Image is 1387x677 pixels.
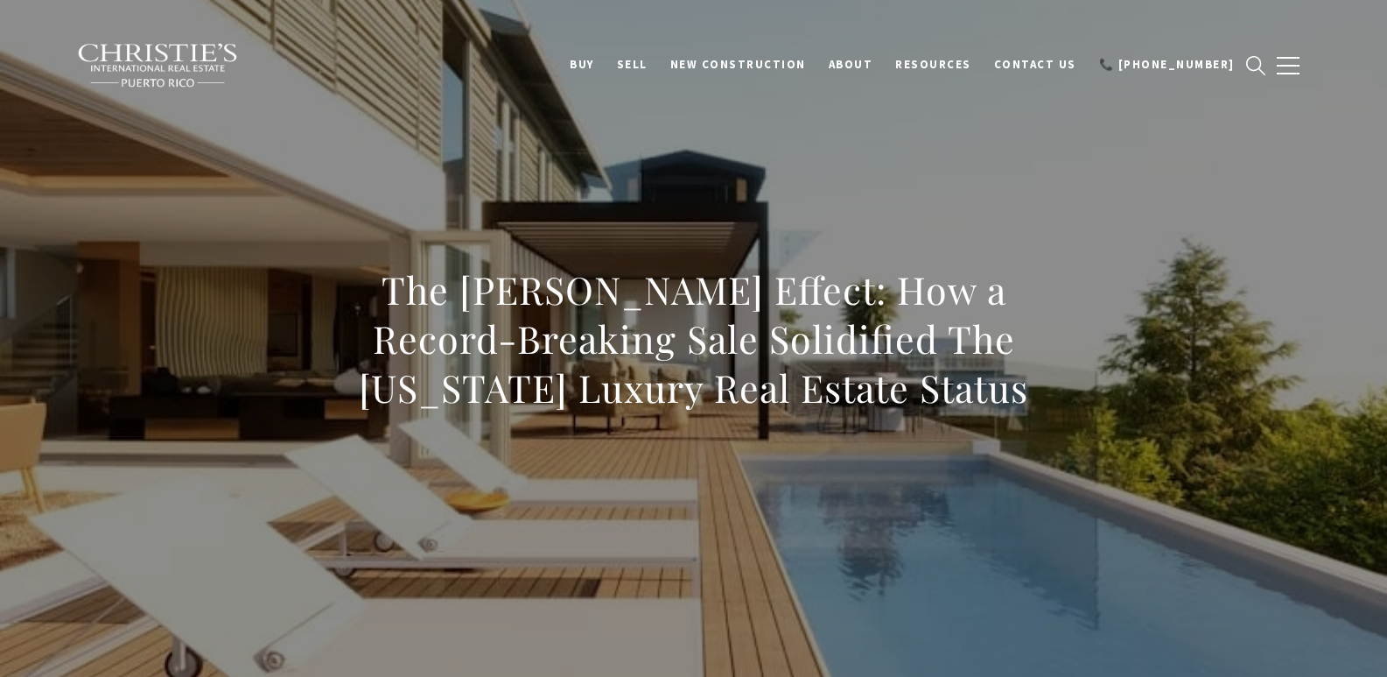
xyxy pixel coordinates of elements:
a: Resources [884,48,983,81]
h1: The [PERSON_NAME] Effect: How a Record-Breaking Sale Solidified The [US_STATE] Luxury Real Estate... [308,265,1080,413]
a: New Construction [659,48,817,81]
a: BUY [558,48,606,81]
span: 📞 [PHONE_NUMBER] [1099,57,1235,72]
a: 📞 [PHONE_NUMBER] [1088,48,1246,81]
a: SELL [606,48,659,81]
span: Contact Us [994,57,1076,72]
img: Christie's International Real Estate black text logo [77,43,240,88]
span: New Construction [670,57,806,72]
a: About [817,48,885,81]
